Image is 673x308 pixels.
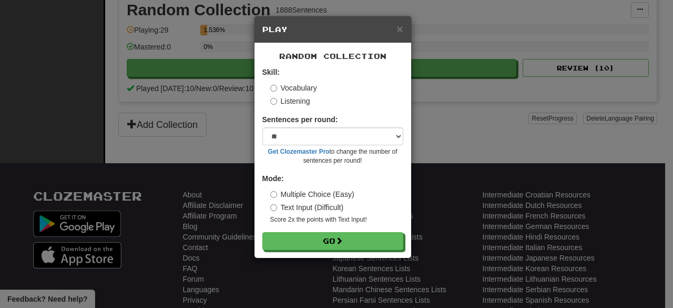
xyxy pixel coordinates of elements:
small: to change the number of sentences per round! [262,147,403,165]
a: Get Clozemaster Pro [268,148,330,155]
label: Multiple Choice (Easy) [270,189,354,200]
button: Close [396,23,403,34]
input: Listening [270,98,277,105]
button: Go [262,232,403,250]
span: Random Collection [279,52,386,61]
label: Sentences per round: [262,114,338,125]
small: Score 2x the points with Text Input ! [270,215,403,224]
strong: Skill: [262,68,280,76]
strong: Mode: [262,174,284,183]
label: Text Input (Difficult) [270,202,344,213]
input: Vocabulary [270,85,277,92]
label: Vocabulary [270,83,317,93]
input: Multiple Choice (Easy) [270,191,277,198]
label: Listening [270,96,310,106]
span: × [396,23,403,35]
h5: Play [262,24,403,35]
input: Text Input (Difficult) [270,204,277,211]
